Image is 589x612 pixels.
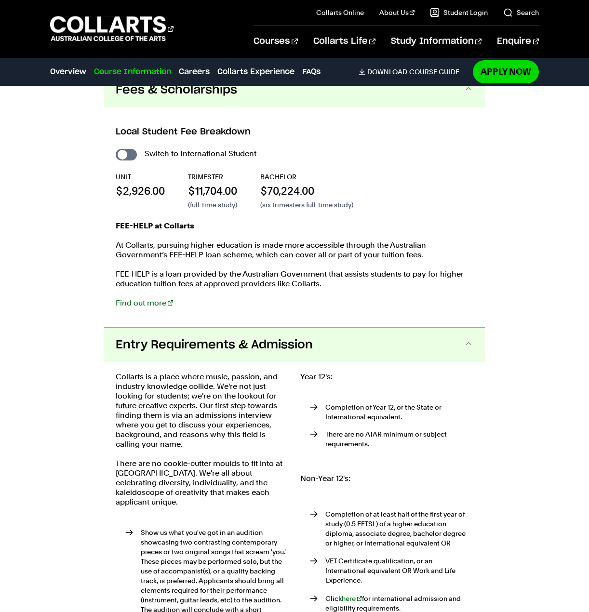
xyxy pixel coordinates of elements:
[310,429,473,449] li: There are no ATAR minimum or subject requirements.
[217,66,294,78] a: Collarts Experience
[503,8,539,17] a: Search
[116,126,473,138] h3: Local Student Fee Breakdown
[342,595,362,602] a: here
[313,26,375,57] a: Collarts Life
[104,328,485,362] button: Entry Requirements & Admission
[473,60,539,83] a: Apply Now
[497,26,539,57] a: Enquire
[300,372,473,382] p: Year 12's:
[359,67,467,76] a: DownloadCourse Guide
[302,66,321,78] a: FAQs
[188,172,237,182] p: TRIMESTER
[325,556,473,585] p: VET Certificate qualification, or an International equivalent OR Work and Life Experience.
[94,66,171,78] a: Course Information
[179,66,210,78] a: Careers
[104,73,485,107] button: Fees & Scholarships
[50,15,174,42] div: Go to homepage
[116,82,237,98] span: Fees & Scholarships
[116,298,173,307] a: Find out more
[260,184,353,198] p: $70,224.00
[116,459,289,507] p: There are no cookie-cutter moulds to fit into at [GEOGRAPHIC_DATA]. We're all about celebrating d...
[116,221,194,230] strong: FEE-HELP at Collarts
[316,8,364,17] a: Collarts Online
[254,26,297,57] a: Courses
[116,184,165,198] p: $2,926.00
[116,172,165,182] p: UNIT
[367,67,407,76] span: Download
[188,200,237,210] p: (full-time study)
[430,8,488,17] a: Student Login
[116,269,473,289] p: FEE-HELP is a loan provided by the Australian Government that assists students to pay for higher ...
[260,200,353,210] p: (six trimesters full-time study)
[300,474,473,483] p: Non-Year 12's:
[116,372,289,449] p: Collarts is a place where music, passion, and industry knowledge collide. We're not just looking ...
[50,66,86,78] a: Overview
[188,184,237,198] p: $11,704.00
[145,147,256,160] label: Switch to International Student
[116,337,313,353] span: Entry Requirements & Admission
[104,107,485,327] div: Fees & Scholarships
[310,402,473,422] li: Completion of Year 12, or the State or International equivalent.
[116,240,473,260] p: At Collarts, pursuing higher education is made more accessible through the Australian Government’...
[391,26,482,57] a: Study Information
[379,8,415,17] a: About Us
[325,509,473,548] p: Completion of at least half of the first year of study (0.5 EFTSL) of a higher education diploma,...
[260,172,353,182] p: BACHELOR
